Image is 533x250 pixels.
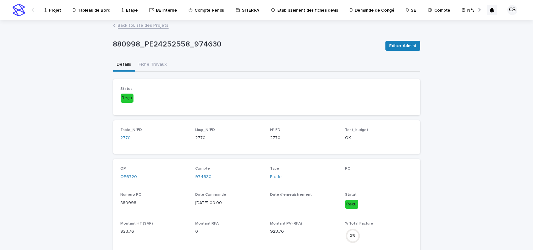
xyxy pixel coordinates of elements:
[113,40,380,49] p: 880998_PE24252558_974630
[389,43,416,49] span: Editer Admini
[196,200,263,206] p: [DATE] 00:00
[345,135,413,141] p: OK
[196,135,263,141] p: 2770
[345,174,413,180] p: -
[385,41,420,51] button: Editer Admini
[270,200,338,206] p: -
[121,222,153,226] span: Montant HT (SAP)
[270,128,281,132] span: N° FD
[121,87,132,91] span: Statut
[270,193,312,197] span: Date d'enregistrement
[270,228,338,235] p: 923.76
[121,135,131,141] a: 2770
[13,4,25,16] img: stacker-logo-s-only.png
[118,21,169,29] a: Back toListe des Projets
[196,174,212,180] a: 974630
[121,200,188,206] p: 880998
[270,174,282,180] a: Etude
[270,135,338,141] p: 2770
[270,222,302,226] span: Montant PV (RFA)
[507,5,517,15] div: CS
[345,200,358,209] div: Reçu
[196,167,210,171] span: Compte
[121,128,142,132] span: Table_N°FD
[345,222,374,226] span: % Total Facturé
[196,193,227,197] span: Date Commande
[135,58,171,72] button: Fiche Travaux
[196,222,219,226] span: Montant RFA
[345,193,357,197] span: Statut
[196,228,263,235] p: 0
[345,128,368,132] span: Test_budget
[121,167,126,171] span: OP
[121,228,188,235] p: 923.76
[121,94,133,103] div: Reçu
[121,193,142,197] span: Numéro PO
[345,167,351,171] span: PO
[196,128,215,132] span: Lkup_N°FD
[345,233,360,239] div: 0 %
[270,167,280,171] span: Type
[121,174,137,180] a: OP6720
[113,58,135,72] button: Details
